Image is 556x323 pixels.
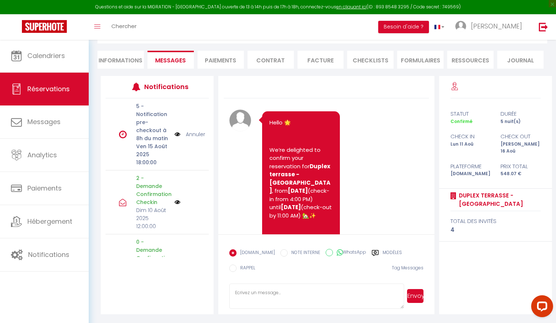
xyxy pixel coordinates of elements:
iframe: LiveChat chat widget [525,292,556,323]
div: Prix total [496,162,546,171]
div: 4 [450,226,541,234]
span: Analytics [27,150,57,159]
button: Besoin d'aide ? [378,21,429,33]
img: NO IMAGE [175,199,180,205]
li: Ressources [447,51,494,69]
span: Notifications [28,250,69,259]
div: statut [446,109,496,118]
label: Modèles [383,249,402,258]
span: Confirmé [450,118,472,124]
img: ... [455,21,466,32]
p: 5 - Notification pre-checkout à 8h du matin [136,102,170,142]
div: durée [496,109,546,118]
a: ... [PERSON_NAME] [450,14,531,40]
p: Ven 15 Août 2025 18:00:00 [136,142,170,166]
img: logout [539,22,548,31]
span: Tag Messages [392,265,423,271]
span: Hébergement [27,217,72,226]
span: Messages [27,117,61,126]
div: [DOMAIN_NAME] [446,170,496,177]
div: check out [496,132,546,141]
li: Informations [97,51,144,69]
li: Facture [298,51,344,69]
a: Duplex terrasse - [GEOGRAPHIC_DATA] [456,191,541,208]
a: Annuler [186,130,205,138]
img: Super Booking [22,20,67,33]
span: Paiements [27,184,62,193]
span: Calendriers [27,51,65,60]
div: 548.07 € [496,170,546,177]
img: avatar.png [229,109,251,131]
label: WhatsApp [333,249,366,257]
a: Chercher [106,14,142,40]
span: Réservations [27,84,70,93]
label: RAPPEL [237,265,255,273]
strong: [DATE] [288,187,308,195]
p: 2 - Demande Confirmation Checkin [136,174,170,206]
li: CHECKLISTS [347,51,394,69]
span: Messages [155,56,186,65]
img: NO IMAGE [175,130,180,138]
li: FORMULAIRES [397,51,444,69]
p: Dim 10 Août 2025 12:00:00 [136,206,170,230]
label: NOTE INTERNE [288,249,320,257]
a: en cliquant ici [336,4,367,10]
div: 5 nuit(s) [496,118,546,125]
div: check in [446,132,496,141]
span: Chercher [111,22,137,30]
p: We’re delighted to confirm your reservation for , from (check-in from 4:00 PM) until (check-out b... [269,146,333,220]
h3: Notifications [144,78,187,95]
p: 0 - Demande Confirmation et Contact [136,238,170,270]
li: Journal [497,51,544,69]
button: Envoyer [407,289,423,303]
div: total des invités [450,217,541,226]
label: [DOMAIN_NAME] [237,249,275,257]
div: [PERSON_NAME] 16 Aoû [496,141,546,155]
li: Contrat [248,51,294,69]
p: Hello 🌟 [269,119,333,127]
div: Plateforme [446,162,496,171]
span: [PERSON_NAME] [471,22,522,31]
strong: Duplex terrasse - [GEOGRAPHIC_DATA] [269,162,331,195]
strong: [DATE] [281,203,301,211]
li: Paiements [198,51,244,69]
div: Lun 11 Aoû [446,141,496,155]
